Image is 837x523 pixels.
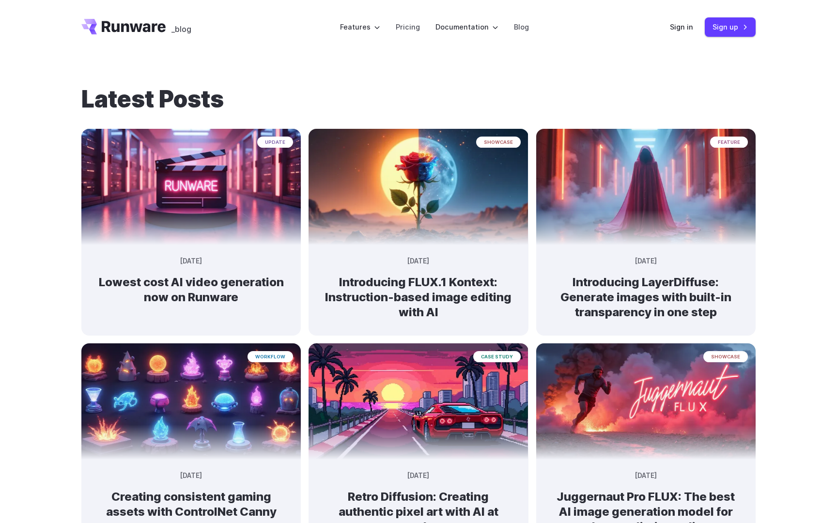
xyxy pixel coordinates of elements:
time: [DATE] [407,256,429,267]
h2: Introducing FLUX.1 Kontext: Instruction-based image editing with AI [324,275,512,320]
time: [DATE] [635,471,657,481]
a: Neon-lit movie clapperboard with the word 'RUNWARE' in a futuristic server room update [DATE] Low... [81,237,301,321]
img: a red sports car on a futuristic highway with a sunset and city skyline in the background, styled... [309,343,528,460]
img: A cloaked figure made entirely of bending light and heat distortion, slightly warping the scene b... [536,129,756,245]
img: Neon-lit movie clapperboard with the word 'RUNWARE' in a futuristic server room [81,129,301,245]
a: Sign in [670,21,693,32]
span: showcase [476,137,521,148]
time: [DATE] [635,256,657,267]
span: workflow [248,351,293,362]
span: case study [473,351,521,362]
span: showcase [703,351,748,362]
a: A cloaked figure made entirely of bending light and heat distortion, slightly warping the scene b... [536,237,756,336]
h2: Introducing LayerDiffuse: Generate images with built-in transparency in one step [552,275,740,320]
a: Blog [514,21,529,32]
label: Features [340,21,380,32]
time: [DATE] [180,256,202,267]
h1: Latest Posts [81,85,756,113]
h2: Lowest cost AI video generation now on Runware [97,275,285,305]
span: feature [710,137,748,148]
img: creative ad image of powerful runner leaving a trail of pink smoke and sparks, speed, lights floa... [536,343,756,460]
a: Pricing [396,21,420,32]
img: Surreal rose in a desert landscape, split between day and night with the sun and moon aligned beh... [309,129,528,245]
a: Go to / [81,19,166,34]
time: [DATE] [180,471,202,481]
img: An array of glowing, stylized elemental orbs and flames in various containers and stands, depicte... [81,343,301,460]
span: update [257,137,293,148]
a: Surreal rose in a desert landscape, split between day and night with the sun and moon aligned beh... [309,237,528,336]
h2: Creating consistent gaming assets with ControlNet Canny [97,489,285,519]
label: Documentation [435,21,498,32]
a: _blog [171,19,191,34]
span: _blog [171,25,191,33]
a: Sign up [705,17,756,36]
time: [DATE] [407,471,429,481]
